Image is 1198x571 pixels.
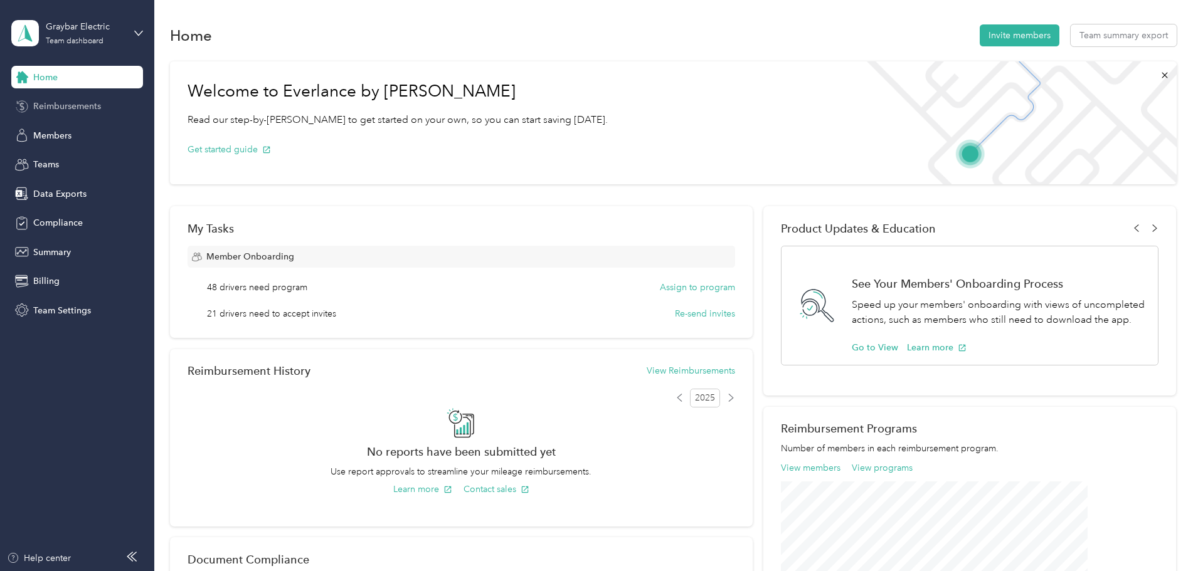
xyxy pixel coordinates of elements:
span: 2025 [690,389,720,407]
p: Number of members in each reimbursement program. [781,442,1158,455]
button: Re-send invites [675,307,735,320]
h2: Reimbursement Programs [781,422,1158,435]
span: Member Onboarding [206,250,294,263]
div: Team dashboard [46,38,103,45]
img: Welcome to everlance [854,61,1176,184]
button: Team summary export [1071,24,1177,46]
h2: No reports have been submitted yet [188,445,735,458]
span: Teams [33,158,59,171]
span: 48 drivers need program [207,281,307,294]
span: Compliance [33,216,83,229]
button: Go to View [852,341,898,354]
h2: Reimbursement History [188,364,310,377]
span: Home [33,71,58,84]
iframe: Everlance-gr Chat Button Frame [1128,501,1198,571]
h1: See Your Members' Onboarding Process [852,277,1145,290]
span: Summary [33,246,71,259]
button: Help center [7,552,71,565]
span: 21 drivers need to accept invites [207,307,336,320]
button: Assign to program [660,281,735,294]
span: Data Exports [33,187,87,201]
button: Learn more [393,483,452,496]
p: Speed up your members' onboarding with views of uncompleted actions, such as members who still ne... [852,297,1145,328]
button: View programs [852,461,913,474]
span: Product Updates & Education [781,222,936,235]
button: Get started guide [188,143,271,156]
h2: Document Compliance [188,553,309,566]
div: Graybar Electric [46,20,124,33]
div: My Tasks [188,222,735,235]
button: Learn more [907,341,967,354]
h1: Welcome to Everlance by [PERSON_NAME] [188,81,608,102]
button: View members [781,461,840,474]
span: Billing [33,275,60,288]
p: Read our step-by-[PERSON_NAME] to get started on your own, so you can start saving [DATE]. [188,112,608,128]
button: Contact sales [464,483,529,496]
h1: Home [170,29,212,42]
p: Use report approvals to streamline your mileage reimbursements. [188,465,735,478]
button: View Reimbursements [647,364,735,377]
button: Invite members [980,24,1059,46]
span: Members [33,129,72,142]
span: Reimbursements [33,100,101,113]
span: Team Settings [33,304,91,317]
